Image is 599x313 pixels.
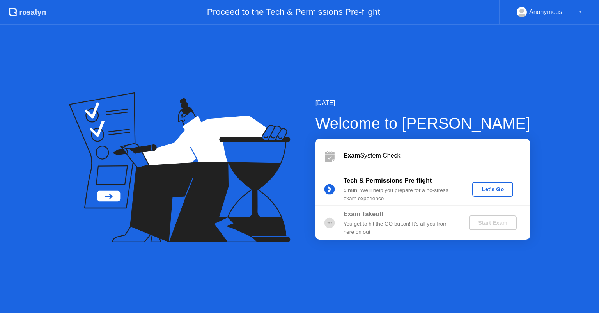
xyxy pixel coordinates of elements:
[472,220,514,226] div: Start Exam
[578,7,582,17] div: ▼
[475,186,510,192] div: Let's Go
[344,177,432,184] b: Tech & Permissions Pre-flight
[344,152,360,159] b: Exam
[344,187,456,203] div: : We’ll help you prepare for a no-stress exam experience
[529,7,562,17] div: Anonymous
[472,182,513,197] button: Let's Go
[344,187,358,193] b: 5 min
[344,151,530,160] div: System Check
[344,220,456,236] div: You get to hit the GO button! It’s all you from here on out
[315,98,530,108] div: [DATE]
[315,112,530,135] div: Welcome to [PERSON_NAME]
[344,211,384,217] b: Exam Takeoff
[469,215,517,230] button: Start Exam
